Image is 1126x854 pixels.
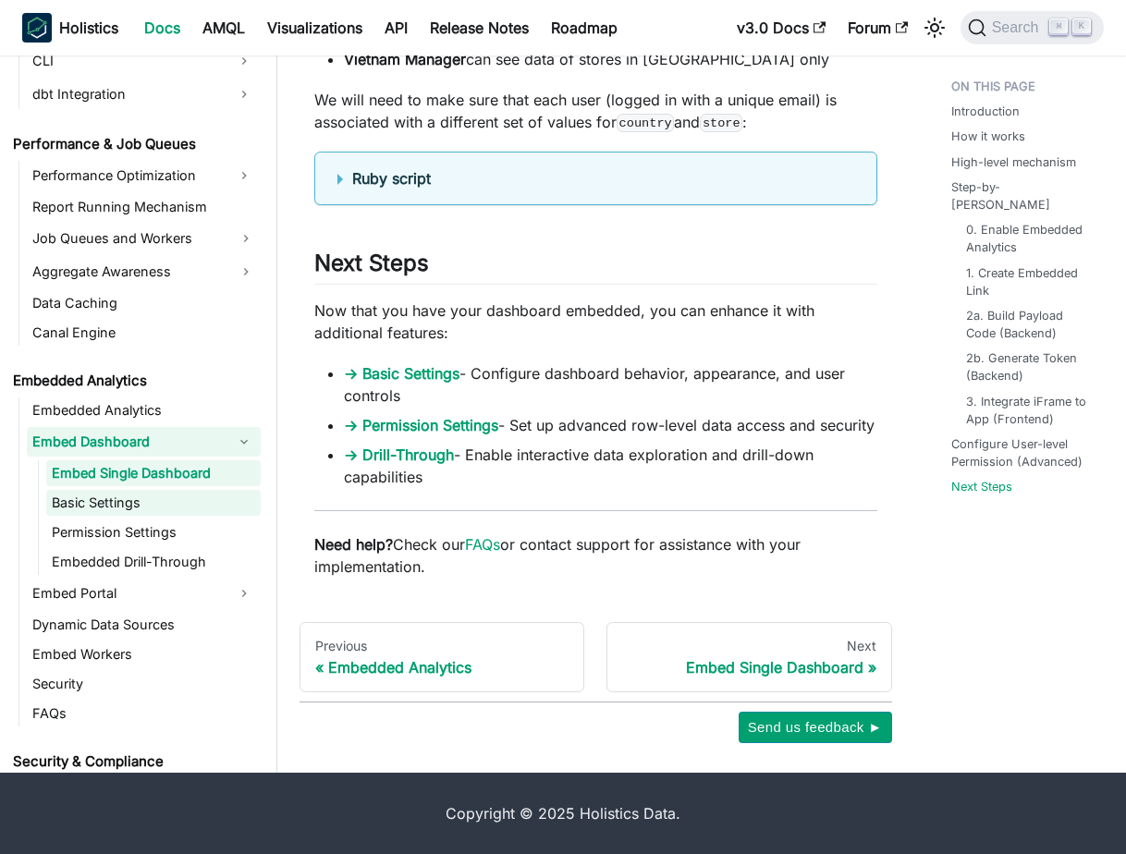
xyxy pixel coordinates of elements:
p: Now that you have your dashboard embedded, you can enhance it with additional features: [314,299,877,344]
a: Embedded Drill-Through [46,549,261,575]
a: → Permission Settings [344,416,498,434]
li: - Configure dashboard behavior, appearance, and user controls [344,362,877,407]
kbd: K [1072,18,1091,35]
a: Performance & Job Queues [7,131,261,157]
a: Docs [133,13,191,43]
button: Expand sidebar category 'CLI' [227,46,261,76]
a: 2a. Build Payload Code (Backend) [966,307,1090,342]
b: Holistics [59,17,118,39]
span: Search [986,19,1050,36]
a: Permission Settings [46,519,261,545]
summary: Ruby script [337,167,854,189]
div: Embed Single Dashboard [622,658,875,677]
a: 3. Integrate iFrame to App (Frontend) [966,393,1090,428]
button: Switch between dark and light mode (currently light mode) [920,13,949,43]
code: country [617,114,674,132]
h2: Next Steps [314,250,877,285]
a: CLI [27,46,227,76]
div: Copyright © 2025 Holistics Data. [67,802,1059,824]
li: can see data of stores in [GEOGRAPHIC_DATA] only [344,48,877,70]
a: Performance Optimization [27,161,227,190]
button: Expand sidebar category 'Embed Portal' [227,579,261,608]
div: Previous [315,638,569,654]
a: Security [27,671,261,697]
a: Embed Workers [27,641,261,667]
a: FAQs [27,701,261,726]
button: Search (Command+K) [961,11,1104,44]
div: Next [622,638,875,654]
a: HolisticsHolistics [22,13,118,43]
a: Aggregate Awareness [27,257,261,287]
a: Data Caching [27,290,261,316]
a: 0. Enable Embedded Analytics [966,221,1090,256]
a: Basic Settings [46,490,261,516]
a: Job Queues and Workers [27,224,261,253]
a: Security & Compliance [7,749,261,775]
a: Embed Portal [27,579,227,608]
a: Next Steps [951,478,1012,495]
li: - Set up advanced row-level data access and security [344,414,877,436]
a: API [373,13,419,43]
div: Embedded Analytics [315,658,569,677]
a: AMQL [191,13,256,43]
kbd: ⌘ [1049,18,1068,35]
p: We will need to make sure that each user (logged in with a unique email) is associated with a dif... [314,89,877,133]
a: Canal Engine [27,320,261,346]
a: → Basic Settings [344,364,459,383]
strong: Vietnam Manager [344,50,466,68]
a: Visualizations [256,13,373,43]
button: Expand sidebar category 'dbt Integration' [227,79,261,109]
a: How it works [951,128,1025,145]
a: Roadmap [540,13,629,43]
a: NextEmbed Single Dashboard [606,622,891,692]
a: Embedded Analytics [7,368,261,394]
a: Release Notes [419,13,540,43]
a: Embed Dashboard [27,427,227,457]
a: PreviousEmbedded Analytics [300,622,584,692]
a: Step-by-[PERSON_NAME] [951,178,1097,213]
a: Report Running Mechanism [27,194,261,220]
button: Send us feedback ► [739,712,892,743]
button: Collapse sidebar category 'Embed Dashboard' [227,427,261,457]
a: Embed Single Dashboard [46,460,261,486]
a: Introduction [951,103,1020,120]
code: store [700,114,742,132]
b: Ruby script [352,169,431,188]
img: Holistics [22,13,52,43]
a: High-level mechanism [951,153,1076,171]
a: Forum [837,13,919,43]
a: FAQs [465,535,500,554]
button: Expand sidebar category 'Performance Optimization' [227,161,261,190]
p: Check our or contact support for assistance with your implementation. [314,533,877,578]
a: 1. Create Embedded Link [966,264,1090,299]
a: → Drill-Through [344,445,454,464]
strong: Need help? [314,535,393,554]
span: Send us feedback ► [748,715,883,739]
a: Dynamic Data Sources [27,612,261,638]
li: - Enable interactive data exploration and drill-down capabilities [344,444,877,488]
a: dbt Integration [27,79,227,109]
nav: Docs pages [300,622,892,692]
a: v3.0 Docs [726,13,837,43]
a: Configure User-level Permission (Advanced) [951,435,1097,470]
a: Embedded Analytics [27,397,261,423]
a: 2b. Generate Token (Backend) [966,349,1090,384]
